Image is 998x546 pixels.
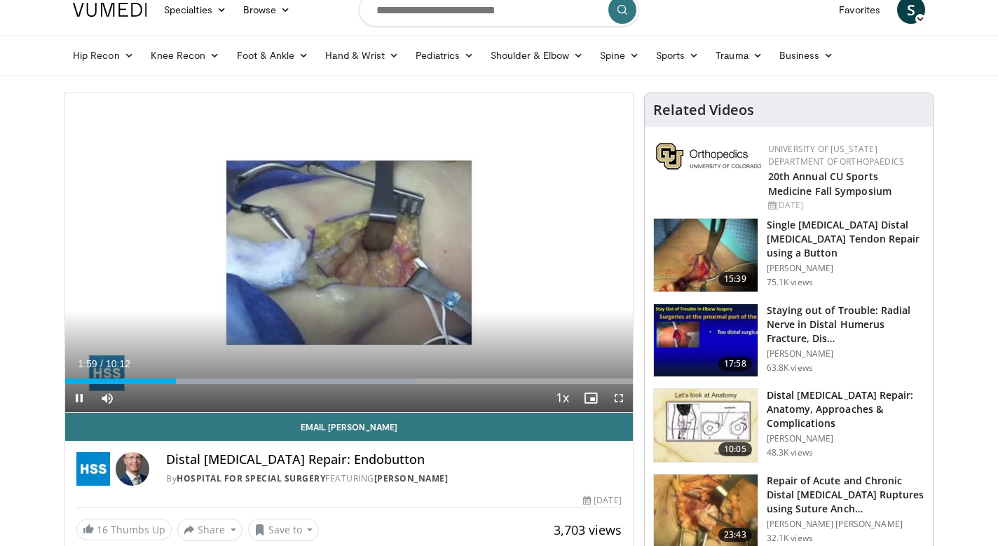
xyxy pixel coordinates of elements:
[767,303,924,346] h3: Staying out of Trouble: Radial Nerve in Distal Humerus Fracture, Dis…
[767,533,813,544] p: 32.1K views
[767,388,924,430] h3: Distal [MEDICAL_DATA] Repair: Anatomy, Approaches & Complications
[768,143,904,168] a: University of [US_STATE] Department of Orthopaedics
[166,472,622,485] div: By FEATURING
[718,528,752,542] span: 23:43
[248,519,320,541] button: Save to
[653,102,754,118] h4: Related Videos
[482,41,592,69] a: Shoulder & Elbow
[177,519,242,541] button: Share
[100,358,103,369] span: /
[142,41,228,69] a: Knee Recon
[177,472,325,484] a: Hospital for Special Surgery
[767,519,924,530] p: [PERSON_NAME] [PERSON_NAME]
[166,452,622,467] h4: Distal [MEDICAL_DATA] Repair: Endobutton
[718,357,752,371] span: 17:58
[768,170,891,198] a: 20th Annual CU Sports Medicine Fall Symposium
[718,442,752,456] span: 10:05
[768,199,922,212] div: [DATE]
[97,523,108,536] span: 16
[767,348,924,360] p: [PERSON_NAME]
[654,304,758,377] img: Q2xRg7exoPLTwO8X4xMDoxOjB1O8AjAz_1.150x105_q85_crop-smart_upscale.jpg
[767,433,924,444] p: [PERSON_NAME]
[605,384,633,412] button: Fullscreen
[78,358,97,369] span: 1:59
[228,41,317,69] a: Foot & Ankle
[767,263,924,274] p: [PERSON_NAME]
[76,519,172,540] a: 16 Thumbs Up
[767,362,813,374] p: 63.8K views
[64,41,142,69] a: Hip Recon
[653,218,924,292] a: 15:39 Single [MEDICAL_DATA] Distal [MEDICAL_DATA] Tendon Repair using a Button [PERSON_NAME] 75.1...
[93,384,121,412] button: Mute
[76,452,110,486] img: Hospital for Special Surgery
[73,3,147,17] img: VuMedi Logo
[718,272,752,286] span: 15:39
[65,378,633,384] div: Progress Bar
[654,219,758,292] img: king_0_3.png.150x105_q85_crop-smart_upscale.jpg
[592,41,647,69] a: Spine
[767,474,924,516] h3: Repair of Acute and Chronic Distal [MEDICAL_DATA] Ruptures using Suture Anch…
[65,384,93,412] button: Pause
[767,277,813,288] p: 75.1K views
[707,41,771,69] a: Trauma
[65,93,633,413] video-js: Video Player
[374,472,449,484] a: [PERSON_NAME]
[771,41,842,69] a: Business
[407,41,482,69] a: Pediatrics
[65,413,633,441] a: Email [PERSON_NAME]
[648,41,708,69] a: Sports
[583,494,621,507] div: [DATE]
[554,521,622,538] span: 3,703 views
[653,388,924,463] a: 10:05 Distal [MEDICAL_DATA] Repair: Anatomy, Approaches & Complications [PERSON_NAME] 48.3K views
[656,143,761,170] img: 355603a8-37da-49b6-856f-e00d7e9307d3.png.150x105_q85_autocrop_double_scale_upscale_version-0.2.png
[317,41,407,69] a: Hand & Wrist
[549,384,577,412] button: Playback Rate
[767,447,813,458] p: 48.3K views
[654,389,758,462] img: 90401_0000_3.png.150x105_q85_crop-smart_upscale.jpg
[116,452,149,486] img: Avatar
[577,384,605,412] button: Enable picture-in-picture mode
[767,218,924,260] h3: Single [MEDICAL_DATA] Distal [MEDICAL_DATA] Tendon Repair using a Button
[653,303,924,378] a: 17:58 Staying out of Trouble: Radial Nerve in Distal Humerus Fracture, Dis… [PERSON_NAME] 63.8K v...
[106,358,130,369] span: 10:12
